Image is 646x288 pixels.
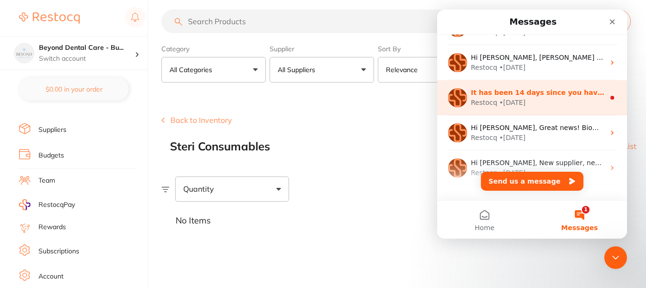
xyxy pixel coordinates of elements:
div: Restocq [34,123,60,133]
div: Restocq [34,88,60,98]
span: Quantity [183,185,214,193]
a: RestocqPay [19,199,75,210]
input: Search Products [161,9,549,33]
img: Beyond Dental Care - Burpengary [15,44,34,63]
button: Back to Inventory [161,116,232,124]
img: Profile image for Restocq [11,114,30,133]
span: RestocqPay [38,200,75,210]
iframe: Intercom live chat [604,246,627,269]
button: $0.00 in your order [19,78,129,101]
button: All Categories [161,57,266,83]
span: Messages [124,215,160,222]
img: Profile image for Restocq [11,149,30,168]
iframe: Intercom live chat [437,9,627,239]
div: • [DATE] [62,88,89,98]
img: Profile image for Restocq [11,79,30,98]
h2: Steri Consumables [170,140,270,153]
p: All Categories [169,65,216,74]
button: All Suppliers [270,57,374,83]
a: Restocq Logo [19,7,80,29]
a: Rewards [38,223,66,232]
img: RestocqPay [19,199,30,210]
label: Category [161,45,266,53]
p: All Suppliers [278,65,319,74]
img: Restocq Logo [19,12,80,24]
div: • [DATE] [62,53,89,63]
div: • [DATE] [62,158,89,168]
a: Account [38,272,64,281]
button: Messages [95,191,190,229]
div: Restocq [34,158,60,168]
div: No Items [161,202,646,240]
p: Switch account [39,54,135,64]
div: Restocq [34,53,60,63]
a: Subscriptions [38,247,79,256]
a: Suppliers [38,125,66,135]
h4: Beyond Dental Care - Burpengary [39,43,135,53]
span: Home [37,215,57,222]
label: Sort By [378,45,482,53]
a: Budgets [38,151,64,160]
label: Supplier [270,45,374,53]
button: Send us a message [44,162,146,181]
button: Relevance [378,57,482,83]
div: • [DATE] [62,123,89,133]
a: Team [38,176,55,186]
p: Relevance [386,65,421,74]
